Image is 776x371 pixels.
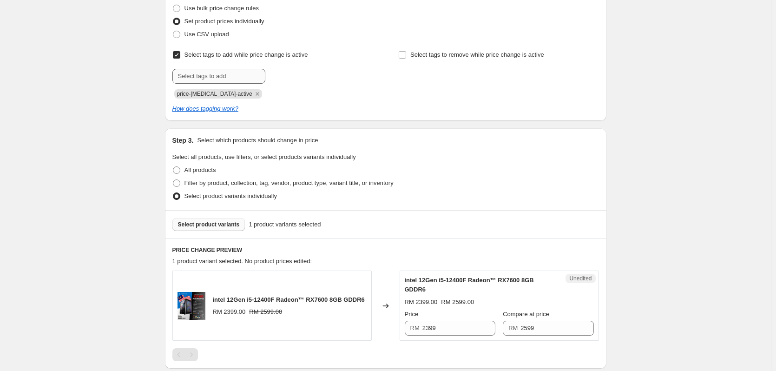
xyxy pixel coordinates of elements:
div: RM 2399.00 [405,298,438,307]
h2: Step 3. [172,136,194,145]
span: All products [184,166,216,173]
span: RM [410,325,420,331]
span: intel 12Gen i5-12400F Radeon™ RX7600 8GB GDDR6 [213,296,365,303]
strike: RM 2599.00 [249,307,282,317]
span: Compare at price [503,311,549,318]
span: price-change-job-active [177,91,252,97]
p: Select which products should change in price [197,136,318,145]
a: How does tagging work? [172,105,238,112]
span: 1 product variants selected [249,220,321,229]
h6: PRICE CHANGE PREVIEW [172,246,599,254]
span: intel 12Gen i5-12400F Radeon™ RX7600 8GB GDDR6 [405,277,534,293]
input: Select tags to add [172,69,265,84]
div: RM 2399.00 [213,307,246,317]
span: Unedited [569,275,592,282]
button: Select product variants [172,218,245,231]
span: Select tags to remove while price change is active [410,51,544,58]
span: Use bulk price change rules [184,5,259,12]
span: Filter by product, collection, tag, vendor, product type, variant title, or inventory [184,179,394,186]
img: 2_7c08c845-6ce8-4e1c-9143-6f49c36b0331_80x.jpg [178,292,205,320]
span: Price [405,311,419,318]
span: 1 product variant selected. No product prices edited: [172,258,312,265]
span: Select product variants individually [184,192,277,199]
strike: RM 2599.00 [441,298,474,307]
span: Select tags to add while price change is active [184,51,308,58]
span: Use CSV upload [184,31,229,38]
span: Set product prices individually [184,18,264,25]
span: Select product variants [178,221,240,228]
nav: Pagination [172,348,198,361]
span: Select all products, use filters, or select products variants individually [172,153,356,160]
button: Remove price-change-job-active [253,90,262,98]
span: RM [508,325,518,331]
